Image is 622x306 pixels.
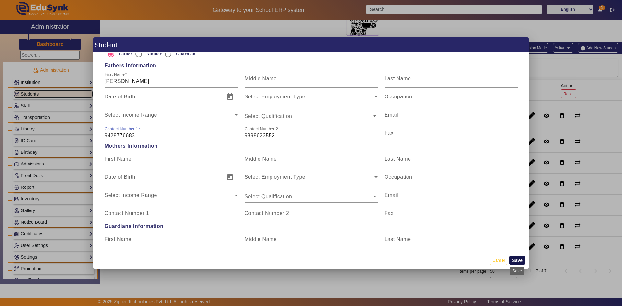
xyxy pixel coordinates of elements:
button: Save [509,256,525,265]
button: Open calendar [222,250,238,265]
mat-label: Occupation [385,174,412,180]
button: Open calendar [222,169,238,185]
input: Middle Name [245,158,378,165]
input: Contact Number 2 [245,132,378,140]
mat-label: Fax [385,130,394,136]
span: Guardians Information [101,222,521,230]
input: Last Name [385,238,518,246]
input: Contact Number 2 [245,212,378,220]
input: Last Name [385,158,518,165]
mat-label: Contact Number 2 [245,127,278,131]
mat-label: Middle Name [245,156,277,162]
mat-label: Contact Number 1 [105,210,149,216]
label: Mother [145,51,162,57]
mat-label: Middle Name [245,76,277,81]
div: Save [510,267,524,275]
mat-label: First Name [105,73,125,77]
input: First Name [105,158,238,165]
label: Father [118,51,132,57]
label: Guardian [175,51,195,57]
mat-label: Select Income Range [105,112,157,118]
mat-label: Date of Birth [105,174,135,180]
input: Email [385,114,518,121]
button: Open calendar [222,89,238,105]
mat-label: Last Name [385,76,411,81]
span: Select Employment Type [245,96,374,103]
span: Mothers Information [101,142,521,150]
input: Date of Birth [105,96,221,103]
input: Date of Birth [105,176,221,184]
span: Select Income Range [105,114,235,121]
input: Fax [385,212,518,220]
input: Middle Name [245,77,378,85]
span: Select Income Range [105,194,235,202]
mat-label: Email [385,112,398,118]
input: Middle Name [245,238,378,246]
button: Cancel [490,256,507,265]
input: Contact Number 1 [105,212,238,220]
mat-label: Select Employment Type [245,94,305,99]
mat-label: Last Name [385,236,411,242]
mat-label: Occupation [385,94,412,99]
mat-label: Middle Name [245,236,277,242]
mat-label: Select Employment Type [245,174,305,180]
input: Last Name [385,77,518,85]
mat-label: Fax [385,210,394,216]
input: Fax [385,132,518,140]
span: Fathers Information [101,62,521,70]
input: Contact Number 1 [105,132,238,140]
mat-label: Last Name [385,156,411,162]
mat-label: Select Income Range [105,192,157,198]
mat-label: First Name [105,156,132,162]
input: Occupation [385,96,518,103]
span: Select Employment Type [245,176,374,184]
mat-label: Contact Number 2 [245,210,289,216]
input: Occupation [385,176,518,184]
input: Email [385,194,518,202]
mat-label: First Name [105,236,132,242]
input: First Name [105,77,238,85]
h1: Student [93,37,529,52]
mat-label: Contact Number 1 [105,127,138,131]
mat-label: Date of Birth [105,94,135,99]
mat-label: Email [385,192,398,198]
input: First Name [105,238,238,246]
